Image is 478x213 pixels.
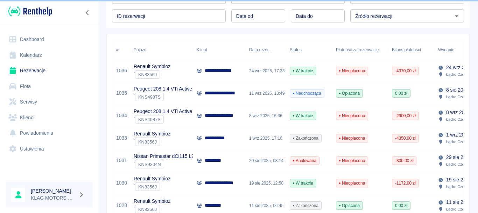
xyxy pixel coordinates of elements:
[446,184,478,190] p: Łącko , Czerniec 10
[332,40,388,60] div: Płatność za rezerwację
[6,94,93,110] a: Serwisy
[8,6,52,17] img: Renthelp logo
[6,47,93,63] a: Kalendarz
[246,40,286,60] div: Data rezerwacji
[336,135,368,141] span: Nieopłacona
[290,113,316,119] span: W trakcie
[392,180,419,186] span: -1172,00 zł
[388,40,435,60] div: Bilans płatności
[290,180,316,186] span: W trakcie
[134,130,170,138] p: Renault Symbioz
[246,172,286,194] div: 19 sie 2025, 12:58
[290,135,321,141] span: Zakończona
[290,202,321,209] span: Zakończona
[231,9,285,22] input: DD.MM.YYYY
[134,153,219,160] p: Nissan Primastar dCi115 L2H1P2 Extra
[446,206,478,212] p: Łącko , Czerniec 10
[116,202,127,209] a: 1028
[392,202,410,209] span: 0,00 zł
[336,90,363,96] span: Opłacona
[135,162,164,167] span: KNS9304N
[6,110,93,126] a: Klienci
[6,32,93,47] a: Dashboard
[134,115,192,124] div: `
[134,70,170,79] div: `
[31,194,76,202] p: KLAG MOTORS Rent a Car
[446,139,478,145] p: Łącko , Czerniec 10
[438,40,454,60] div: Wydanie
[134,108,192,115] p: Peugeot 208 1.4 VTi Active
[6,63,93,79] a: Rezerwacje
[135,72,160,77] span: KN8356J
[336,180,368,186] span: Nieopłacona
[336,158,368,164] span: Nieopłacona
[246,149,286,172] div: 29 sie 2025, 08:14
[130,40,193,60] div: Pojazd
[446,161,478,167] p: Łącko , Czerniec 10
[336,68,368,74] span: Nieopłacona
[336,202,363,209] span: Opłacona
[134,40,146,60] div: Pojazd
[135,117,163,122] span: KNS4987S
[454,45,464,55] button: Sort
[116,134,127,142] a: 1033
[31,187,76,194] h6: [PERSON_NAME]
[197,40,207,60] div: Klient
[116,40,119,60] div: #
[6,141,93,157] a: Ustawienia
[246,105,286,127] div: 8 wrz 2025, 16:36
[82,8,93,17] button: Zwiń nawigację
[290,90,324,96] span: Nadchodząca
[134,175,170,182] p: Renault Symbioz
[134,138,170,146] div: `
[116,112,127,119] a: 1034
[290,40,302,60] div: Status
[116,157,127,164] a: 1031
[134,182,170,191] div: `
[116,67,127,74] a: 1036
[446,116,478,122] p: Łącko , Czerniec 10
[134,160,219,168] div: `
[392,135,419,141] span: -4350,00 zł
[193,40,246,60] div: Klient
[446,71,478,78] p: Łącko , Czerniec 10
[135,207,160,212] span: KN8356J
[134,198,170,205] p: Renault Symbioz
[291,9,345,22] input: DD.MM.YYYY
[134,93,192,101] div: `
[446,94,478,100] p: Łącko , Czerniec 10
[273,45,283,55] button: Sort
[134,85,192,93] p: Peugeot 208 1.4 VTi Active
[336,40,379,60] div: Płatność za rezerwację
[249,40,273,60] div: Data rezerwacji
[135,184,160,189] span: KN8356J
[392,68,419,74] span: -4370,00 zł
[6,125,93,141] a: Powiadomienia
[135,94,163,100] span: KNS4987S
[246,60,286,82] div: 24 wrz 2025, 17:33
[452,11,462,21] button: Otwórz
[116,179,127,187] a: 1030
[290,158,319,164] span: Anulowana
[392,158,416,164] span: -800,00 zł
[392,90,410,96] span: 0,00 zł
[246,127,286,149] div: 1 wrz 2025, 17:16
[113,40,130,60] div: #
[290,68,316,74] span: W trakcie
[336,113,368,119] span: Nieopłacona
[392,113,419,119] span: -2900,00 zł
[135,139,160,145] span: KN8356J
[6,6,52,17] a: Renthelp logo
[246,82,286,105] div: 11 wrz 2025, 13:49
[116,89,127,97] a: 1035
[6,79,93,94] a: Flota
[286,40,332,60] div: Status
[134,63,170,70] p: Renault Symbioz
[392,40,421,60] div: Bilans płatności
